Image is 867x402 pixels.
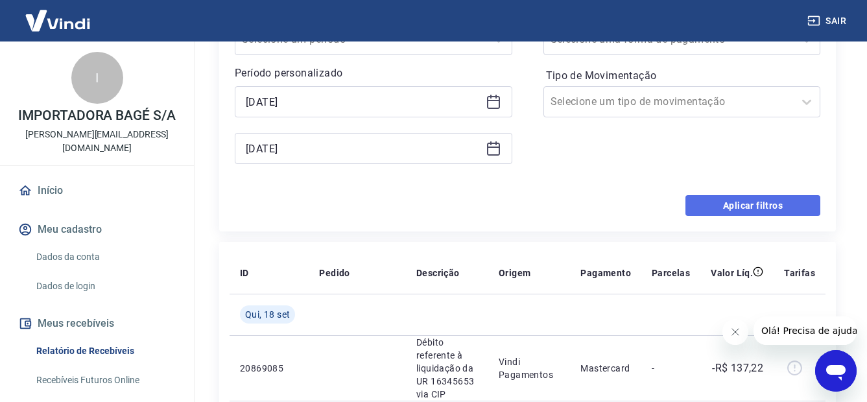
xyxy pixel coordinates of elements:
[16,309,178,338] button: Meus recebíveis
[240,266,249,279] p: ID
[16,176,178,205] a: Início
[652,266,690,279] p: Parcelas
[235,65,512,81] p: Período personalizado
[16,215,178,244] button: Meu cadastro
[416,266,460,279] p: Descrição
[71,52,123,104] div: I
[784,266,815,279] p: Tarifas
[245,308,290,321] span: Qui, 18 set
[240,362,298,375] p: 20869085
[416,336,478,401] p: Débito referente à liquidação da UR 16345653 via CIP
[805,9,851,33] button: Sair
[722,319,748,345] iframe: Fechar mensagem
[546,68,818,84] label: Tipo de Movimentação
[685,195,820,216] button: Aplicar filtros
[31,244,178,270] a: Dados da conta
[31,273,178,300] a: Dados de login
[8,9,109,19] span: Olá! Precisa de ajuda?
[499,355,560,381] p: Vindi Pagamentos
[580,266,631,279] p: Pagamento
[31,338,178,364] a: Relatório de Recebíveis
[580,362,631,375] p: Mastercard
[10,128,184,155] p: [PERSON_NAME][EMAIL_ADDRESS][DOMAIN_NAME]
[246,92,481,112] input: Data inicial
[712,361,763,376] p: -R$ 137,22
[246,139,481,158] input: Data final
[815,350,857,392] iframe: Botão para abrir a janela de mensagens
[754,316,857,345] iframe: Mensagem da empresa
[31,367,178,394] a: Recebíveis Futuros Online
[499,266,530,279] p: Origem
[16,1,100,40] img: Vindi
[18,109,176,123] p: IMPORTADORA BAGÉ S/A
[652,362,690,375] p: -
[319,266,350,279] p: Pedido
[711,266,753,279] p: Valor Líq.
